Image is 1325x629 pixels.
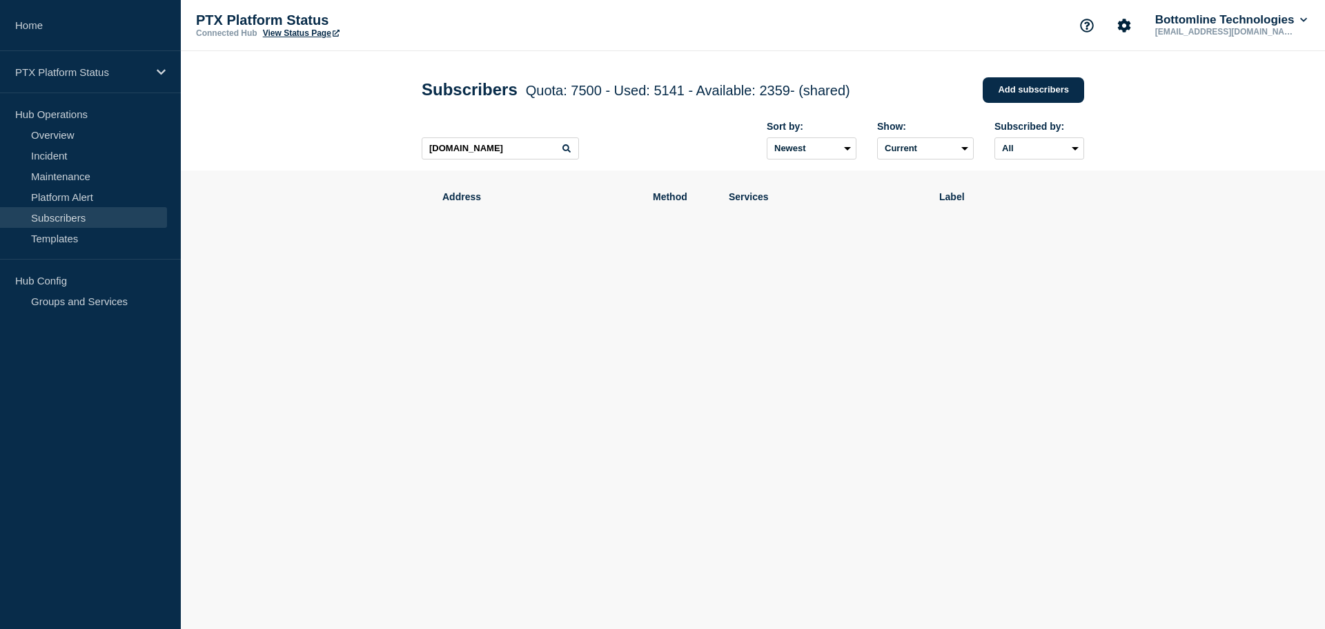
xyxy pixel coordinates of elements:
div: Subscribed by: [994,121,1084,132]
span: Address [442,191,632,202]
button: Support [1072,11,1101,40]
p: Connected Hub [196,28,257,38]
span: Services [729,191,919,202]
h1: Subscribers [422,80,850,99]
p: PTX Platform Status [15,66,148,78]
div: Show: [877,121,974,132]
input: Search subscribers [422,137,579,159]
a: View Status Page [263,28,340,38]
select: Deleted [877,137,974,159]
span: Label [939,191,1063,202]
button: Account settings [1110,11,1139,40]
p: PTX Platform Status [196,12,472,28]
button: Bottomline Technologies [1152,13,1310,27]
select: Sort by [767,137,856,159]
a: Add subscribers [983,77,1084,103]
select: Subscribed by [994,137,1084,159]
span: Method [653,191,708,202]
div: Sort by: [767,121,856,132]
p: [EMAIL_ADDRESS][DOMAIN_NAME] [1152,27,1296,37]
span: Quota: 7500 - Used: 5141 - Available: 2359 - (shared) [526,83,850,98]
